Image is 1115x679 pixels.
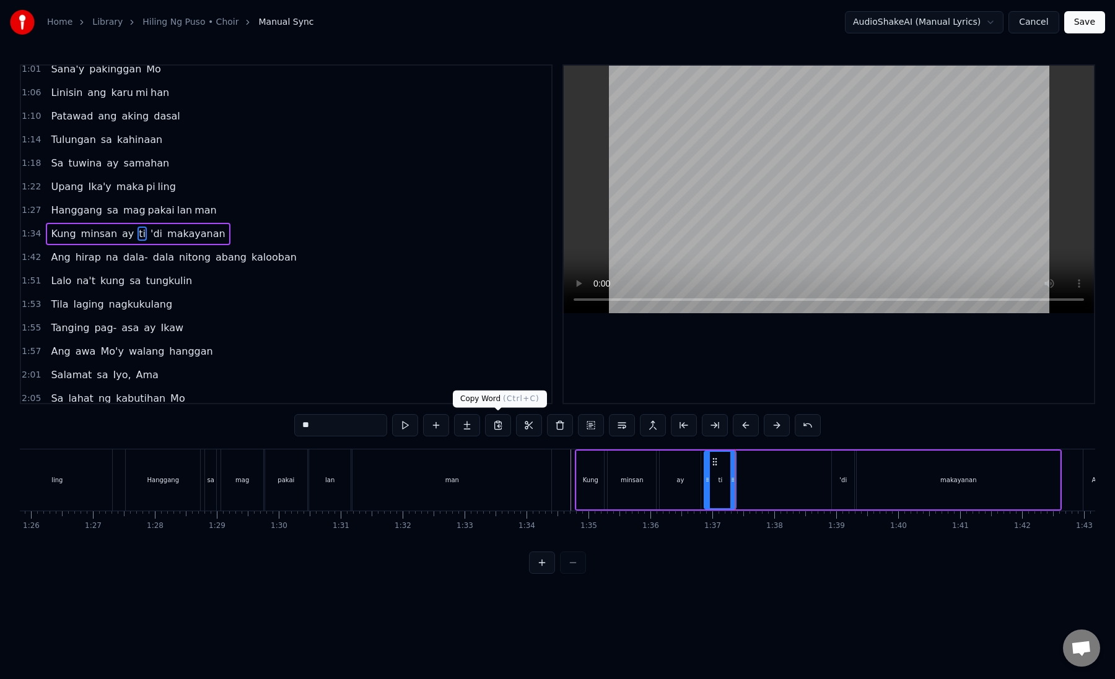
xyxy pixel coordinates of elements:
[51,475,63,485] div: ling
[86,85,107,100] span: ang
[100,132,113,147] span: sa
[135,368,160,382] span: Ama
[50,62,85,76] span: Sana'y
[1063,629,1100,667] a: Open chat
[105,250,120,264] span: na
[166,227,227,241] span: makayanan
[111,368,132,382] span: Iyo,
[22,134,41,146] span: 1:14
[50,297,69,311] span: Tila
[457,521,473,531] div: 1:33
[1064,11,1105,33] button: Save
[168,344,214,358] span: hanggan
[22,110,41,123] span: 1:10
[99,274,126,288] span: kung
[325,475,334,485] div: lan
[676,475,684,485] div: ay
[145,179,157,194] span: pi
[110,85,134,100] span: karu
[106,203,120,217] span: sa
[22,228,41,240] span: 1:34
[144,274,193,288] span: tungkulin
[704,521,721,531] div: 1:37
[23,521,40,531] div: 1:26
[74,344,97,358] span: awa
[50,391,64,405] span: Sa
[22,345,41,358] span: 1:57
[22,63,41,76] span: 1:01
[74,250,102,264] span: hirap
[50,321,90,335] span: Tanging
[75,274,97,288] span: na't
[120,109,150,123] span: aking
[67,156,103,170] span: tuwina
[583,475,598,485] div: Kung
[828,521,845,531] div: 1:39
[116,132,164,147] span: kahinaan
[122,250,149,264] span: dala-
[333,521,349,531] div: 1:31
[149,227,164,241] span: 'di
[47,16,72,28] a: Home
[120,321,140,335] span: asa
[80,227,118,241] span: minsan
[50,344,71,358] span: Ang
[445,475,459,485] div: man
[157,179,177,194] span: ling
[642,521,659,531] div: 1:36
[278,475,294,485] div: pakai
[134,85,149,100] span: mi
[1092,475,1104,485] div: Ang
[145,62,162,76] span: Mo
[10,10,35,35] img: youka
[580,521,597,531] div: 1:35
[72,297,105,311] span: laging
[22,157,41,170] span: 1:18
[258,16,313,28] span: Manual Sync
[250,250,298,264] span: kalooban
[88,62,142,76] span: pakinggan
[621,475,644,485] div: minsan
[178,250,212,264] span: nitong
[50,203,103,217] span: Hanggang
[138,227,147,241] span: ti
[176,203,193,217] span: lan
[22,251,41,264] span: 1:42
[22,322,41,334] span: 1:55
[50,109,94,123] span: Patawad
[108,297,173,311] span: nagkukulang
[50,368,93,382] span: Salamat
[22,392,41,405] span: 2:05
[50,227,77,241] span: Kung
[518,521,535,531] div: 1:34
[235,475,249,485] div: mag
[128,344,165,358] span: walang
[105,156,120,170] span: ay
[97,109,118,123] span: ang
[128,274,142,288] span: sa
[149,85,170,100] span: han
[50,250,71,264] span: Ang
[453,391,547,408] div: Copy Word
[395,521,411,531] div: 1:32
[940,475,976,485] div: makayanan
[169,391,186,405] span: Mo
[718,475,722,485] div: ti
[50,85,84,100] span: Linisin
[99,344,125,358] span: Mo'y
[160,321,185,335] span: Ikaw
[22,87,41,99] span: 1:06
[1014,521,1031,531] div: 1:42
[85,521,102,531] div: 1:27
[93,321,118,335] span: pag-
[97,391,112,405] span: ng
[122,203,147,217] span: mag
[121,227,135,241] span: ay
[87,179,112,194] span: Ika'y
[22,369,41,381] span: 2:01
[952,521,969,531] div: 1:41
[209,521,225,531] div: 1:29
[147,203,176,217] span: pakai
[50,179,84,194] span: Upang
[22,298,41,311] span: 1:53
